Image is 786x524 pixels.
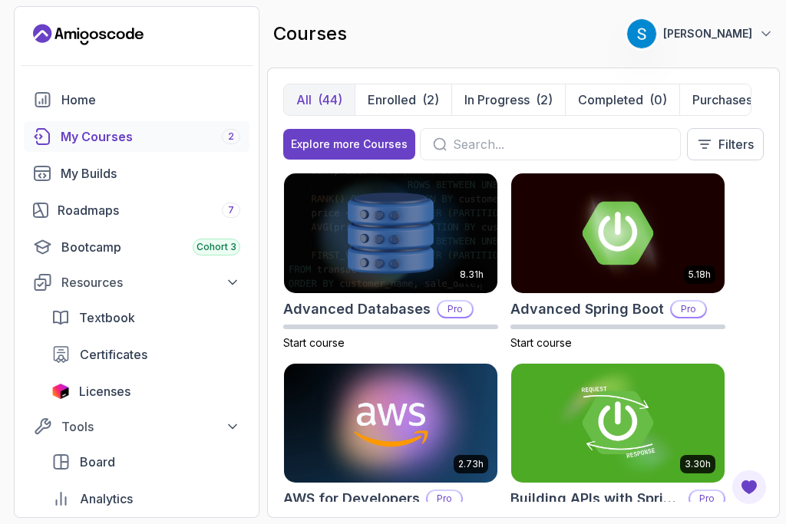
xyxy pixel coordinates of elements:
[24,158,249,189] a: builds
[318,91,342,109] div: (44)
[42,447,249,477] a: board
[672,302,705,317] p: Pro
[649,91,667,109] div: (0)
[24,195,249,226] a: roadmaps
[24,232,249,262] a: bootcamp
[228,204,234,216] span: 7
[80,453,115,471] span: Board
[536,91,553,109] div: (2)
[428,491,461,506] p: Pro
[451,84,565,115] button: In Progress(2)
[24,121,249,152] a: courses
[460,269,484,281] p: 8.31h
[510,488,682,509] h2: Building APIs with Spring Boot
[228,130,234,143] span: 2
[355,84,451,115] button: Enrolled(2)
[61,164,240,183] div: My Builds
[42,483,249,514] a: analytics
[458,458,484,470] p: 2.73h
[283,336,345,349] span: Start course
[24,269,249,296] button: Resources
[61,127,240,146] div: My Courses
[689,269,711,281] p: 5.18h
[718,135,754,153] p: Filters
[51,384,70,399] img: jetbrains icon
[283,488,420,509] h2: AWS for Developers
[291,137,408,152] div: Explore more Courses
[58,201,240,219] div: Roadmaps
[33,22,144,47] a: Landing page
[722,463,771,509] iframe: chat widget
[685,458,711,470] p: 3.30h
[464,91,530,109] p: In Progress
[663,26,752,41] p: [PERSON_NAME]
[79,382,130,400] span: Licenses
[42,339,249,370] a: certificates
[284,173,497,293] img: Advanced Databases card
[296,91,312,109] p: All
[510,336,572,349] span: Start course
[42,302,249,333] a: textbook
[690,491,724,506] p: Pro
[368,91,416,109] p: Enrolled
[79,308,135,327] span: Textbook
[422,91,439,109] div: (2)
[687,128,764,160] button: Filters
[283,298,431,320] h2: Advanced Databases
[453,135,668,153] input: Search...
[61,238,240,256] div: Bootcamp
[42,376,249,407] a: licenses
[565,84,679,115] button: Completed(0)
[578,91,643,109] p: Completed
[196,241,236,253] span: Cohort 3
[284,364,497,483] img: AWS for Developers card
[626,18,774,49] button: user profile image[PERSON_NAME]
[80,345,147,364] span: Certificates
[61,91,240,109] div: Home
[283,129,415,160] button: Explore more Courses
[24,413,249,440] button: Tools
[284,84,355,115] button: All(44)
[511,173,725,293] img: Advanced Spring Boot card
[61,273,240,292] div: Resources
[273,21,347,46] h2: courses
[24,84,249,115] a: home
[692,91,752,109] p: Purchases
[438,302,472,317] p: Pro
[80,489,133,508] span: Analytics
[510,298,664,320] h2: Advanced Spring Boot
[61,417,240,436] div: Tools
[494,344,771,455] iframe: chat widget
[627,19,656,48] img: user profile image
